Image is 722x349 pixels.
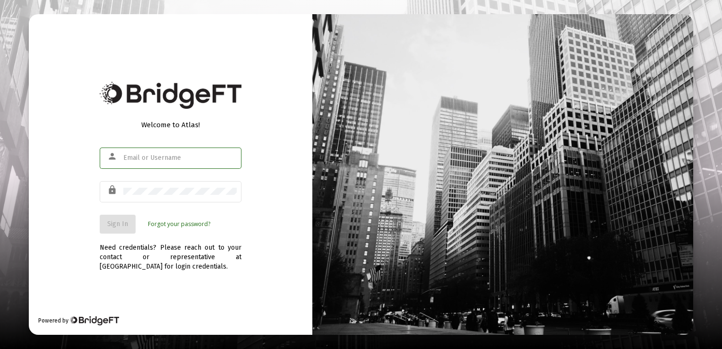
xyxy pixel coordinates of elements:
button: Sign In [100,215,136,234]
input: Email or Username [123,154,237,162]
div: Welcome to Atlas! [100,120,241,130]
span: Sign In [107,220,128,228]
img: Bridge Financial Technology Logo [100,82,241,109]
img: Bridge Financial Technology Logo [69,316,119,325]
div: Powered by [38,316,119,325]
mat-icon: person [107,151,119,162]
div: Need credentials? Please reach out to your contact or representative at [GEOGRAPHIC_DATA] for log... [100,234,241,271]
a: Forgot your password? [148,219,210,229]
mat-icon: lock [107,184,119,196]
